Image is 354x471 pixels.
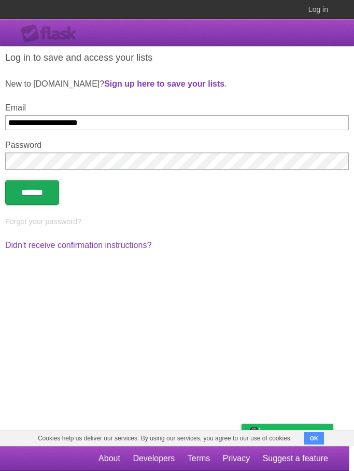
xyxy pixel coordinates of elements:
[5,103,349,113] label: Email
[263,449,328,468] a: Suggest a feature
[247,424,261,442] img: Buy me a coffee
[223,449,250,468] a: Privacy
[5,51,349,65] h1: Log in to save and access your lists
[242,424,333,443] a: Buy me a coffee
[27,431,302,446] span: Cookies help us deliver our services. By using our services, you agree to our use of cookies.
[5,217,81,226] a: Forgot your password?
[188,449,210,468] a: Terms
[304,432,324,445] button: OK
[133,449,175,468] a: Developers
[98,449,120,468] a: About
[104,79,224,88] a: Sign up here to save your lists
[5,141,349,150] label: Password
[21,24,83,43] div: Flask
[263,424,328,442] span: Buy me a coffee
[5,78,349,90] p: New to [DOMAIN_NAME]? .
[5,241,151,250] a: Didn't receive confirmation instructions?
